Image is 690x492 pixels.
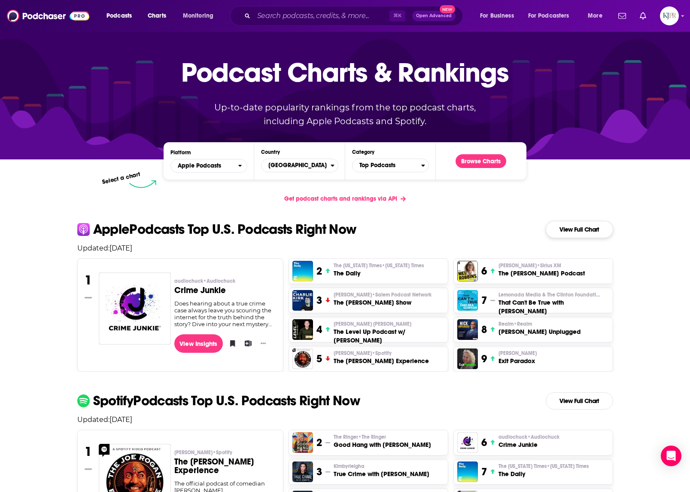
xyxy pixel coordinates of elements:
a: Podchaser - Follow, Share and Rate Podcasts [7,8,89,24]
h3: The [PERSON_NAME] Experience [334,357,429,365]
button: open menu [100,9,143,23]
p: The Ringer • The Ringer [334,434,431,440]
span: Charts [148,10,166,22]
a: The [US_STATE] Times•[US_STATE] TimesThe Daily [334,262,424,278]
div: Search podcasts, credits, & more... [238,6,471,26]
span: • Audiochuck [527,434,559,440]
a: KimbyrleighaTrue Crime with [PERSON_NAME] [334,463,429,478]
img: Good Hang with Amy Poehler [292,432,313,453]
h3: 7 [481,465,487,478]
span: • Sirius XM [537,263,561,269]
a: Realm•Realm[PERSON_NAME] Unplugged [499,321,581,336]
p: Updated: [DATE] [70,244,620,252]
img: The Mel Robbins Podcast [457,261,478,281]
h3: [PERSON_NAME] Unplugged [499,327,581,336]
h3: 3 [316,465,322,478]
span: • [US_STATE] Times [547,463,589,469]
img: select arrow [129,180,156,188]
img: Crime Junkie [457,432,478,453]
a: Crime Junkie [99,272,171,345]
span: More [588,10,602,22]
h3: 9 [481,352,487,365]
div: Does hearing about a true crime case always leave you scouring the internet for the truth behind ... [174,300,276,327]
a: [PERSON_NAME]•SpotifyThe [PERSON_NAME] Experience [334,350,429,365]
span: • Spotify [372,350,392,356]
span: • Spotify [213,449,232,455]
img: The Daily [457,461,478,482]
span: Open Advanced [416,14,452,18]
p: Mel Robbins • Sirius XM [499,262,585,269]
a: The [US_STATE] Times•[US_STATE] TimesThe Daily [499,463,589,478]
h3: That Can't Be True with [PERSON_NAME] [499,298,609,315]
span: audiochuck [174,278,235,284]
p: audiochuck • Audiochuck [499,434,559,440]
button: Show More Button [257,339,269,348]
h3: 3 [316,294,322,307]
p: Joe Rogan • Spotify [174,449,276,456]
h3: Crime Junkie [499,440,559,449]
p: Paul Alex Espinoza [334,321,444,327]
span: For Business [480,10,514,22]
img: The Joe Rogan Experience [292,348,313,369]
img: That Can't Be True with Chelsea Clinton [457,290,478,311]
a: [PERSON_NAME]•Sirius XMThe [PERSON_NAME] Podcast [499,262,585,278]
span: [PERSON_NAME] [174,449,232,456]
button: Bookmark Podcast [226,337,235,350]
h3: 6 [481,436,487,449]
a: audiochuck•AudiochuckCrime Junkie [174,278,276,300]
h3: The [PERSON_NAME] Show [334,298,432,307]
span: Get podcast charts and rankings via API [284,195,397,202]
span: For Podcasters [528,10,569,22]
span: [PERSON_NAME] [499,350,537,357]
img: True Crime with Kimbyr [292,461,313,482]
button: Categories [352,159,429,172]
h3: Good Hang with [PERSON_NAME] [334,440,431,449]
a: Lemonada Media & The Clinton FoundationThat Can't Be True with [PERSON_NAME] [499,291,609,315]
span: [PERSON_NAME] [499,262,561,269]
span: [GEOGRAPHIC_DATA] [261,158,330,173]
h3: 1 [85,272,92,288]
button: open menu [170,159,247,173]
p: Joe Rogan • Spotify [334,350,429,357]
button: open menu [523,9,582,23]
a: Show notifications dropdown [615,9,629,23]
span: Top Podcasts [353,158,421,173]
a: View Full Chart [546,392,613,409]
h3: 5 [316,352,322,365]
img: Exit Paradox [457,348,478,369]
span: • Salem Podcast Network [372,292,432,298]
img: The Daily [292,261,313,281]
h3: 8 [481,323,487,336]
img: User Profile [660,6,679,25]
img: Mick Unplugged [457,319,478,340]
a: Get podcast charts and rankings via API [277,188,413,209]
img: The Charlie Kirk Show [292,290,313,311]
img: spotify Icon [77,394,90,407]
span: Apple Podcasts [178,163,221,169]
a: View Insights [174,334,223,353]
span: Realm [499,321,532,327]
p: Realm • Realm [499,321,581,327]
span: The Ringer [334,434,386,440]
a: The Ringer•The RingerGood Hang with [PERSON_NAME] [334,434,431,449]
a: [PERSON_NAME]•Salem Podcast NetworkThe [PERSON_NAME] Show [334,291,432,307]
h3: 7 [481,294,487,307]
p: The New York Times • New York Times [499,463,589,470]
span: The [US_STATE] Times [334,262,424,269]
h3: Exit Paradox [499,357,537,365]
a: audiochuck•AudiochuckCrime Junkie [499,434,559,449]
button: Show profile menu [660,6,679,25]
a: [PERSON_NAME]•SpotifyThe [PERSON_NAME] Experience [174,449,276,480]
